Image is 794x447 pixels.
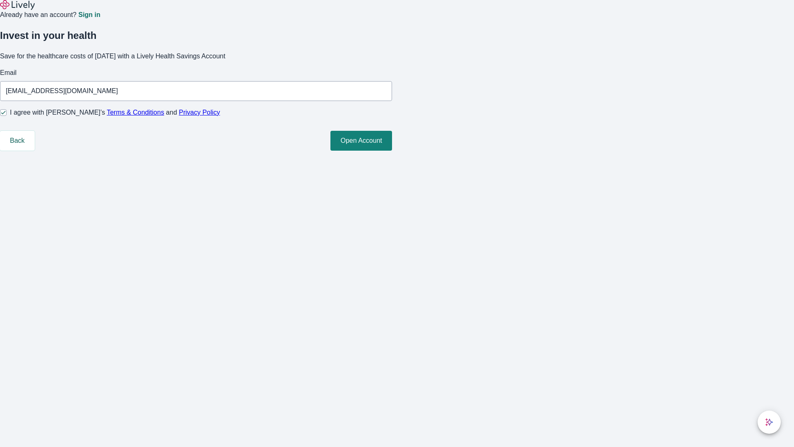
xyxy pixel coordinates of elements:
a: Sign in [78,12,100,18]
a: Privacy Policy [179,109,220,116]
button: Open Account [330,131,392,151]
span: I agree with [PERSON_NAME]’s and [10,108,220,118]
svg: Lively AI Assistant [765,418,773,426]
button: chat [758,411,781,434]
a: Terms & Conditions [107,109,164,116]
